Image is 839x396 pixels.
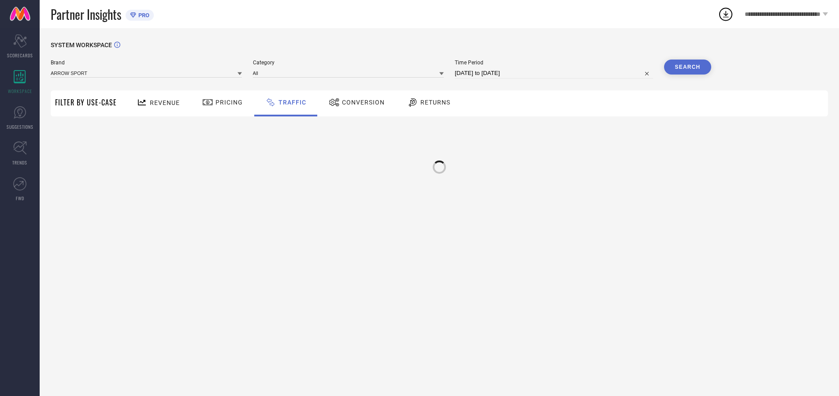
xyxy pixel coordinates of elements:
[51,5,121,23] span: Partner Insights
[215,99,243,106] span: Pricing
[51,41,112,49] span: SYSTEM WORKSPACE
[253,60,444,66] span: Category
[278,99,306,106] span: Traffic
[342,99,385,106] span: Conversion
[12,159,27,166] span: TRENDS
[7,123,33,130] span: SUGGESTIONS
[718,6,734,22] div: Open download list
[7,52,33,59] span: SCORECARDS
[664,60,712,75] button: Search
[420,99,450,106] span: Returns
[51,60,242,66] span: Brand
[55,97,117,108] span: Filter By Use-Case
[8,88,32,94] span: WORKSPACE
[455,68,653,78] input: Select time period
[150,99,180,106] span: Revenue
[455,60,653,66] span: Time Period
[136,12,149,19] span: PRO
[16,195,24,202] span: FWD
